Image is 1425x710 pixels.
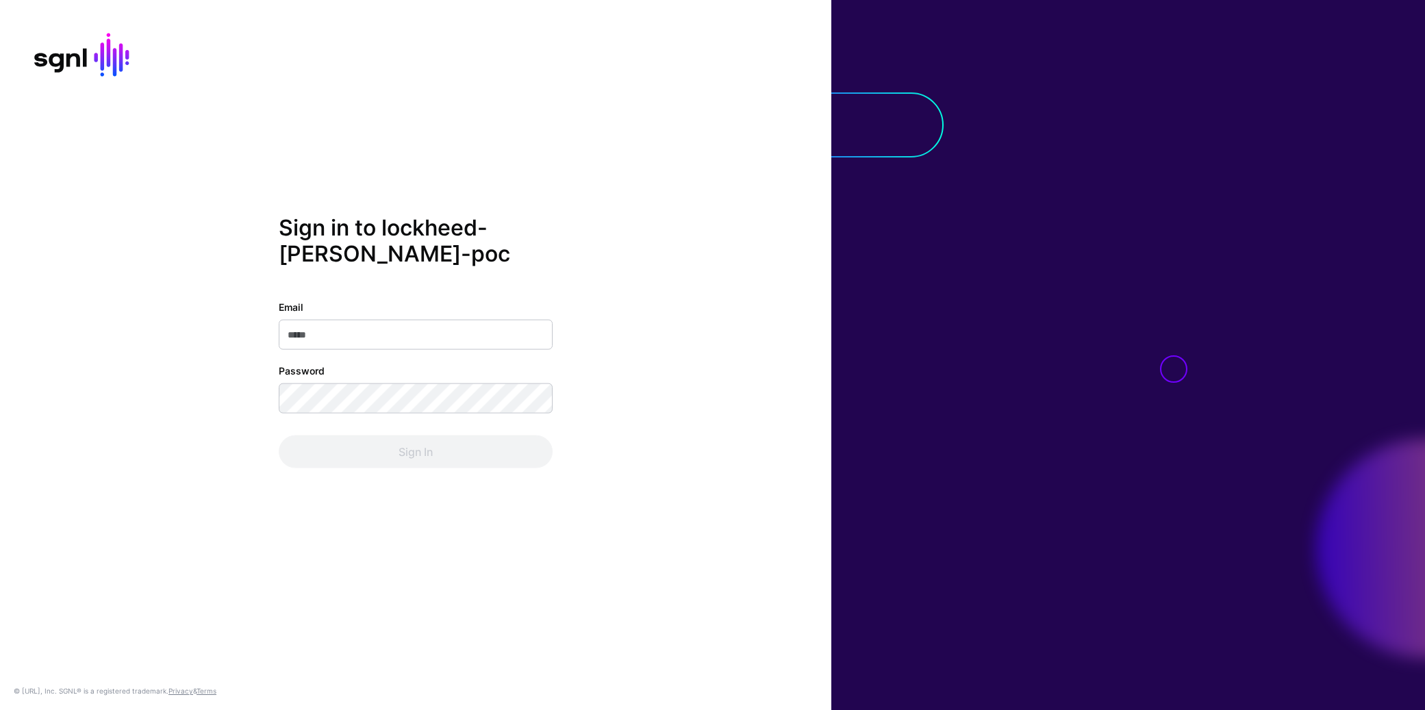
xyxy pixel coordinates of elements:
[279,364,325,378] label: Password
[168,687,193,695] a: Privacy
[279,300,303,314] label: Email
[14,685,216,696] div: © [URL], Inc. SGNL® is a registered trademark. &
[279,214,553,267] h2: Sign in to lockheed-[PERSON_NAME]-poc
[197,687,216,695] a: Terms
